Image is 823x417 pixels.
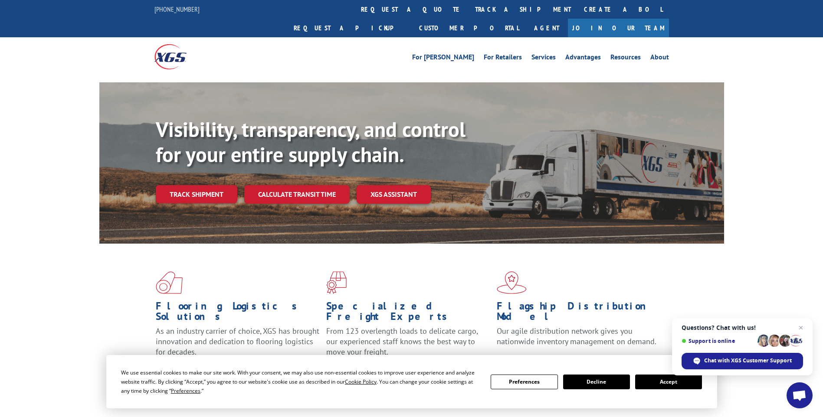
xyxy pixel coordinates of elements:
[497,326,656,346] span: Our agile distribution network gives you nationwide inventory management on demand.
[412,54,474,63] a: For [PERSON_NAME]
[650,54,669,63] a: About
[156,301,320,326] h1: Flooring Logistics Solutions
[106,355,717,408] div: Cookie Consent Prompt
[796,323,806,333] span: Close chat
[787,382,813,408] div: Open chat
[497,355,605,365] a: Learn More >
[565,54,601,63] a: Advantages
[154,5,200,13] a: [PHONE_NUMBER]
[704,357,792,365] span: Chat with XGS Customer Support
[156,326,319,357] span: As an industry carrier of choice, XGS has brought innovation and dedication to flooring logistics...
[121,368,480,395] div: We use essential cookies to make our site work. With your consent, we may also use non-essential ...
[171,387,200,394] span: Preferences
[484,54,522,63] a: For Retailers
[682,353,803,369] div: Chat with XGS Customer Support
[682,324,803,331] span: Questions? Chat with us!
[287,19,413,37] a: Request a pickup
[525,19,568,37] a: Agent
[156,271,183,294] img: xgs-icon-total-supply-chain-intelligence-red
[635,375,702,389] button: Accept
[345,378,377,385] span: Cookie Policy
[497,271,527,294] img: xgs-icon-flagship-distribution-model-red
[610,54,641,63] a: Resources
[531,54,556,63] a: Services
[497,301,661,326] h1: Flagship Distribution Model
[326,271,347,294] img: xgs-icon-focused-on-flooring-red
[413,19,525,37] a: Customer Portal
[156,185,237,203] a: Track shipment
[563,375,630,389] button: Decline
[682,338,754,344] span: Support is online
[326,326,490,365] p: From 123 overlength loads to delicate cargo, our experienced staff knows the best way to move you...
[244,185,350,204] a: Calculate transit time
[491,375,557,389] button: Preferences
[568,19,669,37] a: Join Our Team
[326,301,490,326] h1: Specialized Freight Experts
[156,116,466,168] b: Visibility, transparency, and control for your entire supply chain.
[357,185,431,204] a: XGS ASSISTANT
